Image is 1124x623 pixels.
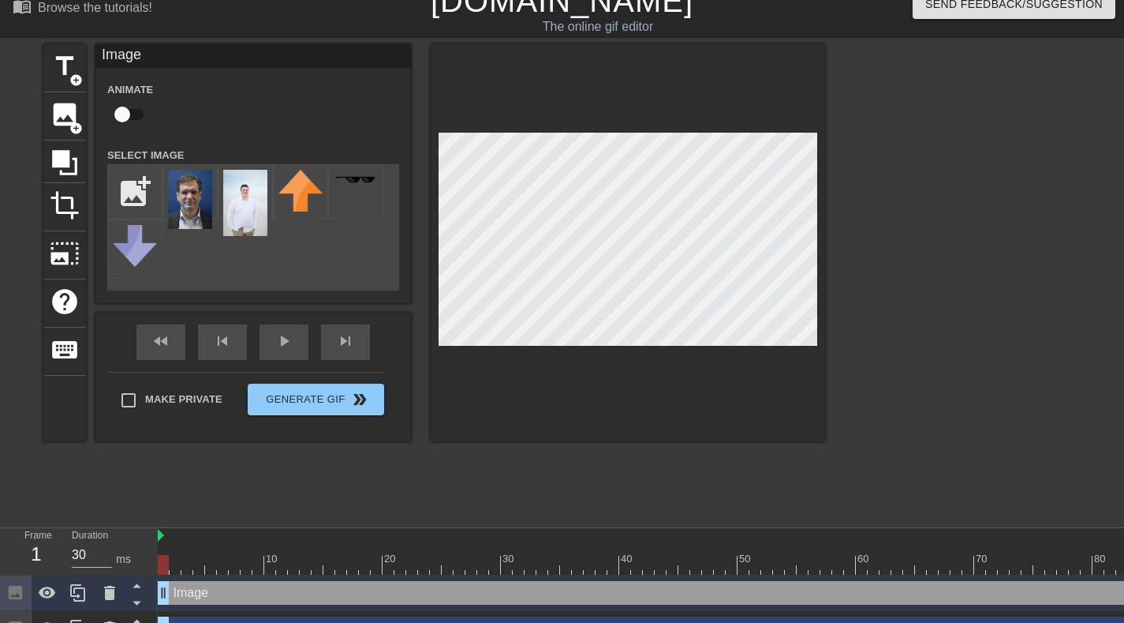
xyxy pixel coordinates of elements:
div: Browse the tutorials! [38,1,152,14]
button: Generate Gif [248,384,384,415]
div: 50 [739,551,753,567]
span: drag_handle [155,585,171,601]
span: play_arrow [274,332,293,351]
div: 20 [384,551,398,567]
div: 40 [621,551,635,567]
span: image [50,99,80,129]
span: fast_rewind [151,332,170,351]
div: Frame [13,528,60,574]
span: photo_size_select_large [50,238,80,268]
div: 30 [502,551,517,567]
img: deal-with-it.png [334,175,378,184]
div: 1 [24,540,48,569]
span: keyboard [50,335,80,365]
span: double_arrow [350,390,369,409]
label: Select Image [107,148,185,163]
div: Image [95,44,411,68]
div: The online gif editor [383,17,813,36]
span: title [50,51,80,81]
div: ms [116,551,131,568]
label: Duration [72,531,108,541]
img: VmUFg-Vern.jpg [168,170,212,229]
label: Animate [107,82,153,98]
div: 80 [1094,551,1108,567]
div: 70 [976,551,990,567]
div: 60 [857,551,872,567]
div: 10 [266,551,280,567]
span: skip_next [336,332,355,351]
img: upvote.png [278,170,323,212]
span: add_circle [69,73,83,87]
span: crop [50,190,80,220]
span: Generate Gif [254,390,378,409]
span: add_circle [69,122,83,135]
span: skip_previous [213,332,232,351]
img: PgUxx-Image%20(2).jpg [223,170,267,236]
img: downvote.png [113,225,157,267]
span: Make Private [145,392,222,407]
span: help [50,287,80,317]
